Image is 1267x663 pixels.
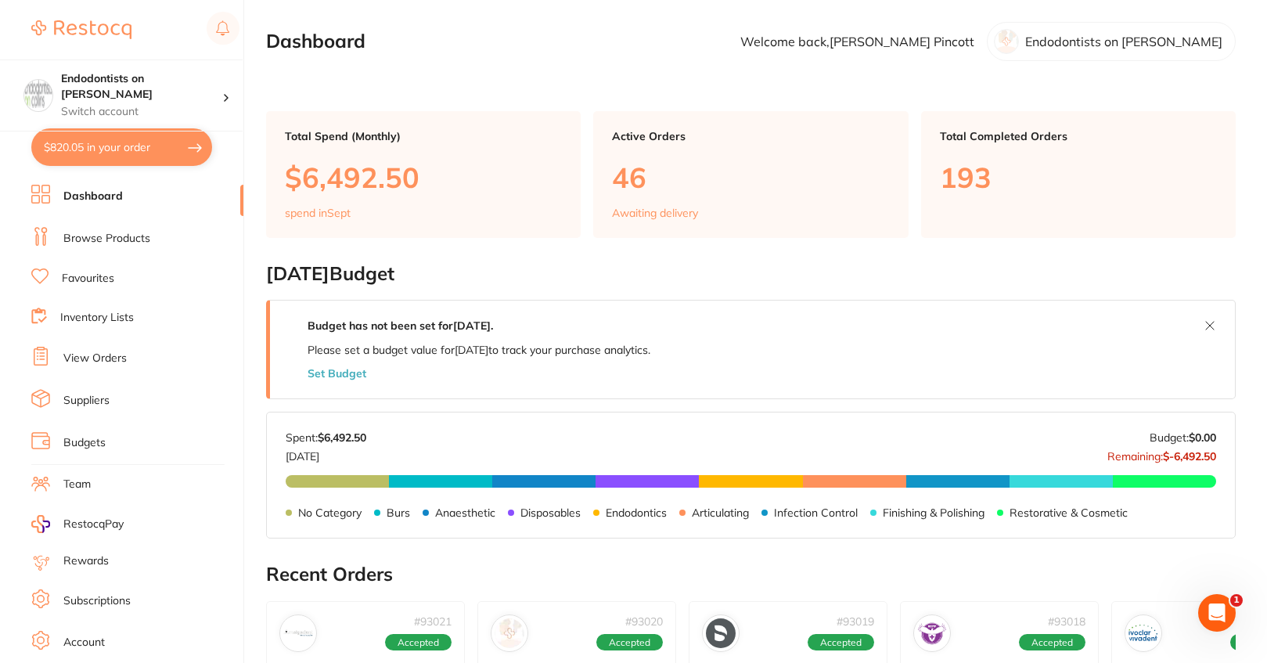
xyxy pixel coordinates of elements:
[596,634,663,651] span: Accepted
[285,130,562,142] p: Total Spend (Monthly)
[266,564,1236,586] h2: Recent Orders
[883,506,984,519] p: Finishing & Polishing
[606,506,667,519] p: Endodontics
[917,618,947,648] img: HIT Dental & Medical Supplies
[298,506,362,519] p: No Category
[1198,594,1236,632] iframe: Intercom live chat
[1163,449,1216,463] strong: $-6,492.50
[593,111,908,238] a: Active Orders46Awaiting delivery
[63,435,106,451] a: Budgets
[940,130,1217,142] p: Total Completed Orders
[1107,444,1216,463] p: Remaining:
[1025,34,1222,49] p: Endodontists on [PERSON_NAME]
[318,431,366,445] strong: $6,492.50
[1048,615,1085,628] p: # 93018
[61,71,222,102] h4: Endodontists on Collins
[31,515,50,533] img: RestocqPay
[285,207,351,219] p: spend in Sept
[63,517,124,532] span: RestocqPay
[692,506,749,519] p: Articulating
[63,477,91,492] a: Team
[612,161,889,193] p: 46
[31,128,212,166] button: $820.05 in your order
[1128,618,1158,648] img: Ivoclar Vivadent
[63,393,110,409] a: Suppliers
[435,506,495,519] p: Anaesthetic
[837,615,874,628] p: # 93019
[60,310,134,326] a: Inventory Lists
[61,104,222,120] p: Switch account
[612,207,698,219] p: Awaiting delivery
[706,618,736,648] img: Dentsply Sirona
[740,34,974,49] p: Welcome back, [PERSON_NAME] Pincott
[1189,431,1216,445] strong: $0.00
[414,615,452,628] p: # 93021
[63,231,150,247] a: Browse Products
[266,263,1236,285] h2: [DATE] Budget
[774,506,858,519] p: Infection Control
[63,189,123,204] a: Dashboard
[31,20,131,39] img: Restocq Logo
[266,111,581,238] a: Total Spend (Monthly)$6,492.50spend inSept
[63,553,109,569] a: Rewards
[308,367,366,380] button: Set Budget
[63,635,105,650] a: Account
[1150,431,1216,444] p: Budget:
[24,80,52,108] img: Endodontists on Collins
[387,506,410,519] p: Burs
[385,634,452,651] span: Accepted
[286,431,366,444] p: Spent:
[31,515,124,533] a: RestocqPay
[308,319,493,333] strong: Budget has not been set for [DATE] .
[285,161,562,193] p: $6,492.50
[63,593,131,609] a: Subscriptions
[1019,634,1085,651] span: Accepted
[495,618,524,648] img: Medident
[286,444,366,463] p: [DATE]
[62,271,114,286] a: Favourites
[266,31,365,52] h2: Dashboard
[31,12,131,48] a: Restocq Logo
[808,634,874,651] span: Accepted
[520,506,581,519] p: Disposables
[1010,506,1128,519] p: Restorative & Cosmetic
[940,161,1217,193] p: 193
[625,615,663,628] p: # 93020
[921,111,1236,238] a: Total Completed Orders193
[283,618,313,648] img: Amalgadent
[1230,594,1243,607] span: 1
[612,130,889,142] p: Active Orders
[63,351,127,366] a: View Orders
[308,344,650,356] p: Please set a budget value for [DATE] to track your purchase analytics.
